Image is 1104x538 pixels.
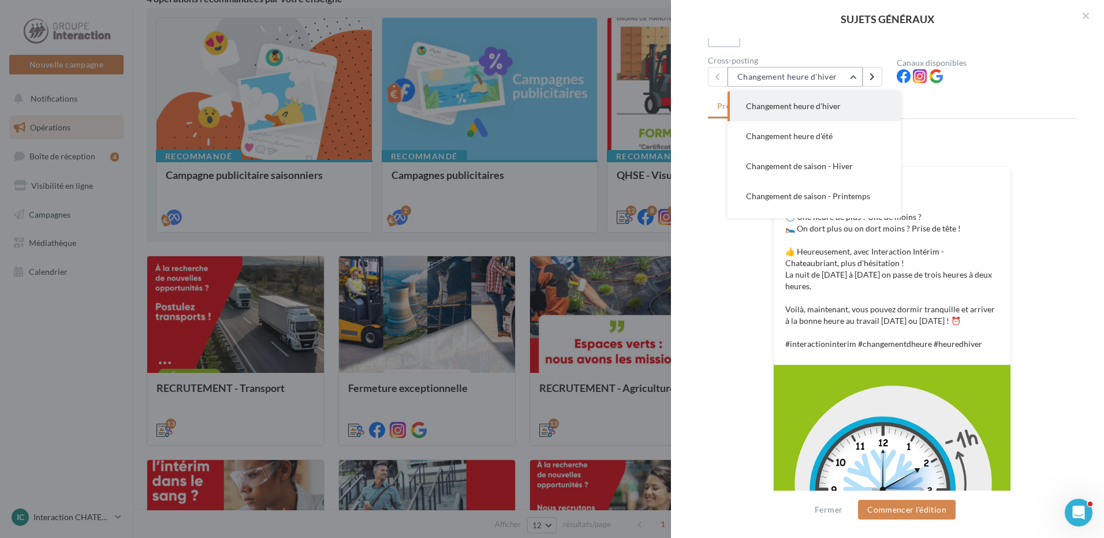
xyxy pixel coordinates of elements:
span: Changement heure d'hiver [746,101,841,111]
span: Changement de saison - Hiver [746,161,853,171]
div: Canaux disponibles [897,59,1076,67]
button: Changement de saison - Printemps [728,181,901,211]
div: SUJETS GÉNÉRAUX [689,14,1086,24]
span: Changement heure d'été [746,131,833,141]
button: Changement heure d'hiver [728,91,901,121]
button: Changement heure d'hiver [728,67,863,87]
button: Changement de saison - Hiver [728,151,901,181]
button: Changement heure d'été [728,121,901,151]
button: Commencer l'édition [858,500,956,520]
iframe: Intercom live chat [1065,499,1092,526]
span: Changement de saison - Printemps [746,191,870,201]
div: Cross-posting [708,57,887,65]
p: 🕐 Une heure de plus ? Une de moins ? 🛌 On dort plus ou on dort moins ? Prise de tête ! 👍 Heureuse... [785,211,999,350]
button: Fermer [810,503,847,517]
